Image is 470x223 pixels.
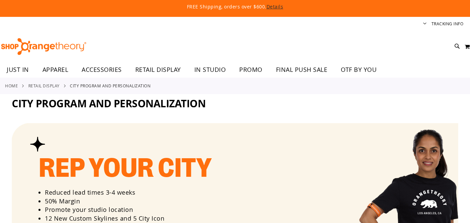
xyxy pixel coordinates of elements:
a: OTF BY YOU [334,62,383,78]
a: APPAREL [36,62,75,78]
span: OTF BY YOU [341,62,377,77]
li: 12 New Custom Skylines and 5 City Icon [45,214,252,223]
a: IN STUDIO [188,62,233,78]
span: CITY PROGRAM AND PERSONALIZATION [12,96,205,110]
a: Details [267,3,283,10]
a: ACCESSORIES [75,62,129,78]
a: FINAL PUSH SALE [269,62,334,78]
li: 50% Margin [45,197,252,206]
span: ACCESSORIES [82,62,122,77]
a: PROMO [232,62,269,78]
span: JUST IN [7,62,29,77]
button: Account menu [423,21,426,27]
span: APPAREL [43,62,68,77]
li: Reduced lead times 3-4 weeks [45,188,252,197]
span: RETAIL DISPLAY [135,62,181,77]
span: FINAL PUSH SALE [276,62,328,77]
strong: CITY PROGRAM AND PERSONALIZATION [70,83,150,89]
li: Promote your studio location [45,205,252,214]
h2: Rep Your City [39,155,458,182]
span: IN STUDIO [194,62,226,77]
a: Home [5,83,18,89]
p: FREE Shipping, orders over $600. [33,3,438,10]
a: Tracking Info [432,21,464,27]
span: PROMO [239,62,262,77]
a: RETAIL DISPLAY [129,62,188,77]
a: RETAIL DISPLAY [28,83,60,89]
